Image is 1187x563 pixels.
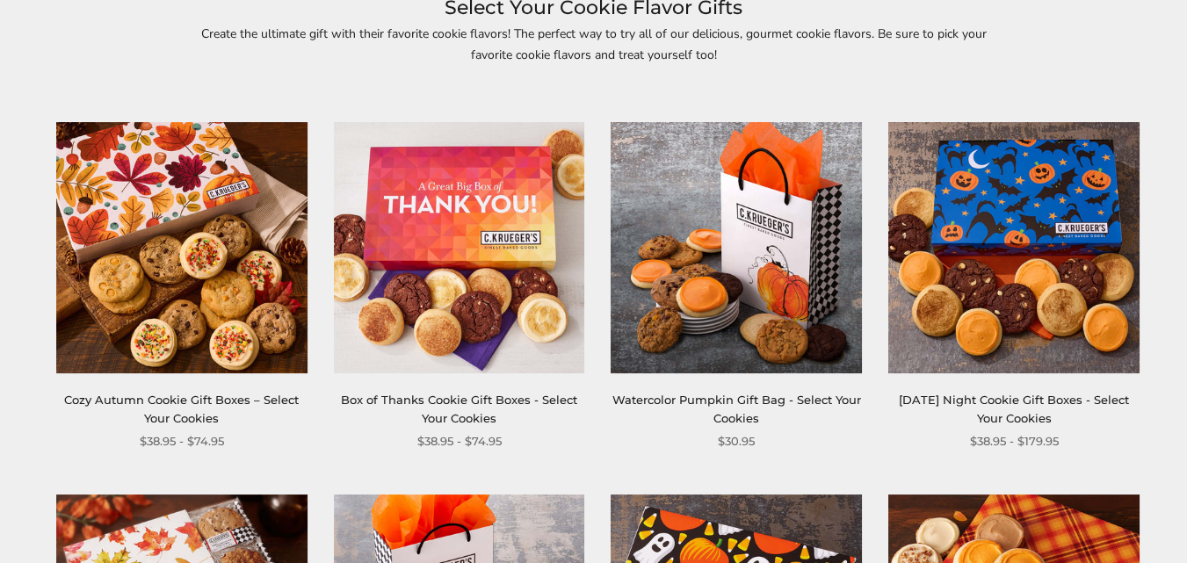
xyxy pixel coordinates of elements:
[612,122,863,373] a: Watercolor Pumpkin Gift Bag - Select Your Cookies
[417,432,502,451] span: $38.95 - $74.95
[14,496,182,549] iframe: Sign Up via Text for Offers
[612,393,861,425] a: Watercolor Pumpkin Gift Bag - Select Your Cookies
[341,393,577,425] a: Box of Thanks Cookie Gift Boxes - Select Your Cookies
[190,24,998,64] p: Create the ultimate gift with their favorite cookie flavors! The perfect way to try all of our de...
[56,122,308,373] img: Cozy Autumn Cookie Gift Boxes – Select Your Cookies
[611,122,862,373] img: Watercolor Pumpkin Gift Bag - Select Your Cookies
[718,432,755,451] span: $30.95
[899,393,1129,425] a: [DATE] Night Cookie Gift Boxes - Select Your Cookies
[140,432,224,451] span: $38.95 - $74.95
[888,122,1140,373] img: Halloween Night Cookie Gift Boxes - Select Your Cookies
[64,393,299,425] a: Cozy Autumn Cookie Gift Boxes – Select Your Cookies
[970,432,1059,451] span: $38.95 - $179.95
[334,122,585,373] img: Box of Thanks Cookie Gift Boxes - Select Your Cookies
